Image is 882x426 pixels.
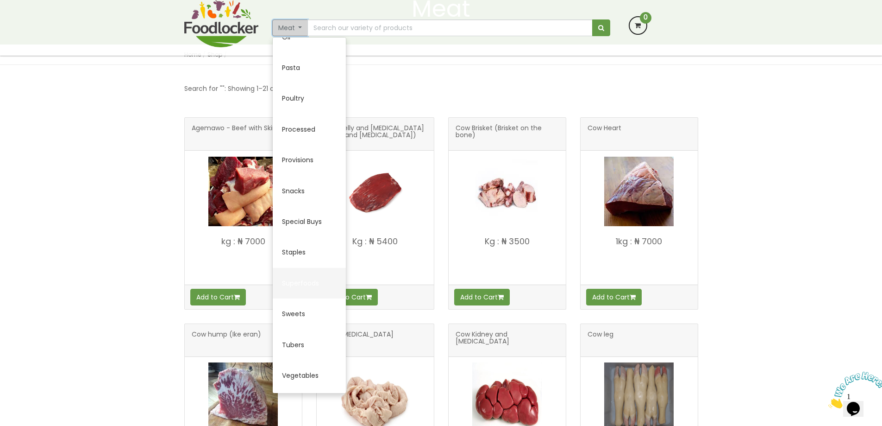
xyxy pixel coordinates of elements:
[273,52,346,83] a: Pasta
[630,294,636,300] i: Add to cart
[192,125,276,143] span: Agemawo - Beef with Skin
[604,157,674,226] img: Cow Heart
[273,330,346,360] a: Tubers
[825,368,882,412] iframe: chat widget
[273,268,346,299] a: Superfoods
[340,157,410,226] img: Cow Belly and Scrotum (Plate and Flank)
[307,19,592,36] input: Search our variety of products
[324,331,394,350] span: Cow [MEDICAL_DATA]
[273,145,346,175] a: Provisions
[273,114,346,145] a: Processed
[456,125,559,143] span: Cow Brisket (Brisket on the bone)
[272,19,308,36] button: Meat
[273,299,346,329] a: Sweets
[208,157,278,226] img: Agemawo - Beef with Skin
[273,360,346,391] a: Vegetables
[185,237,302,246] p: kg : ₦ 7000
[640,12,651,24] span: 0
[498,294,504,300] i: Add to cart
[454,289,510,305] button: Add to Cart
[192,331,261,350] span: Cow hump (Ike eran)
[273,176,346,206] a: Snacks
[322,289,378,305] button: Add to Cart
[449,237,566,246] p: Kg : ₦ 3500
[4,4,7,12] span: 1
[324,125,427,143] span: Cow Belly and [MEDICAL_DATA] (Plate and [MEDICAL_DATA])
[190,289,246,305] button: Add to Cart
[588,331,613,350] span: Cow leg
[4,4,61,40] img: Chat attention grabber
[273,206,346,237] a: Special Buys
[273,83,346,114] a: Poultry
[472,157,542,226] img: Cow Brisket (Brisket on the bone)
[234,294,240,300] i: Add to cart
[588,125,621,143] span: Cow Heart
[184,83,307,94] p: Search for "": Showing 1–21 of 21 results
[456,331,559,350] span: Cow Kidney and [MEDICAL_DATA]
[586,289,642,305] button: Add to Cart
[273,237,346,267] a: Staples
[366,294,372,300] i: Add to cart
[581,237,698,246] p: 1kg : ₦ 7000
[317,237,434,246] p: Kg : ₦ 5400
